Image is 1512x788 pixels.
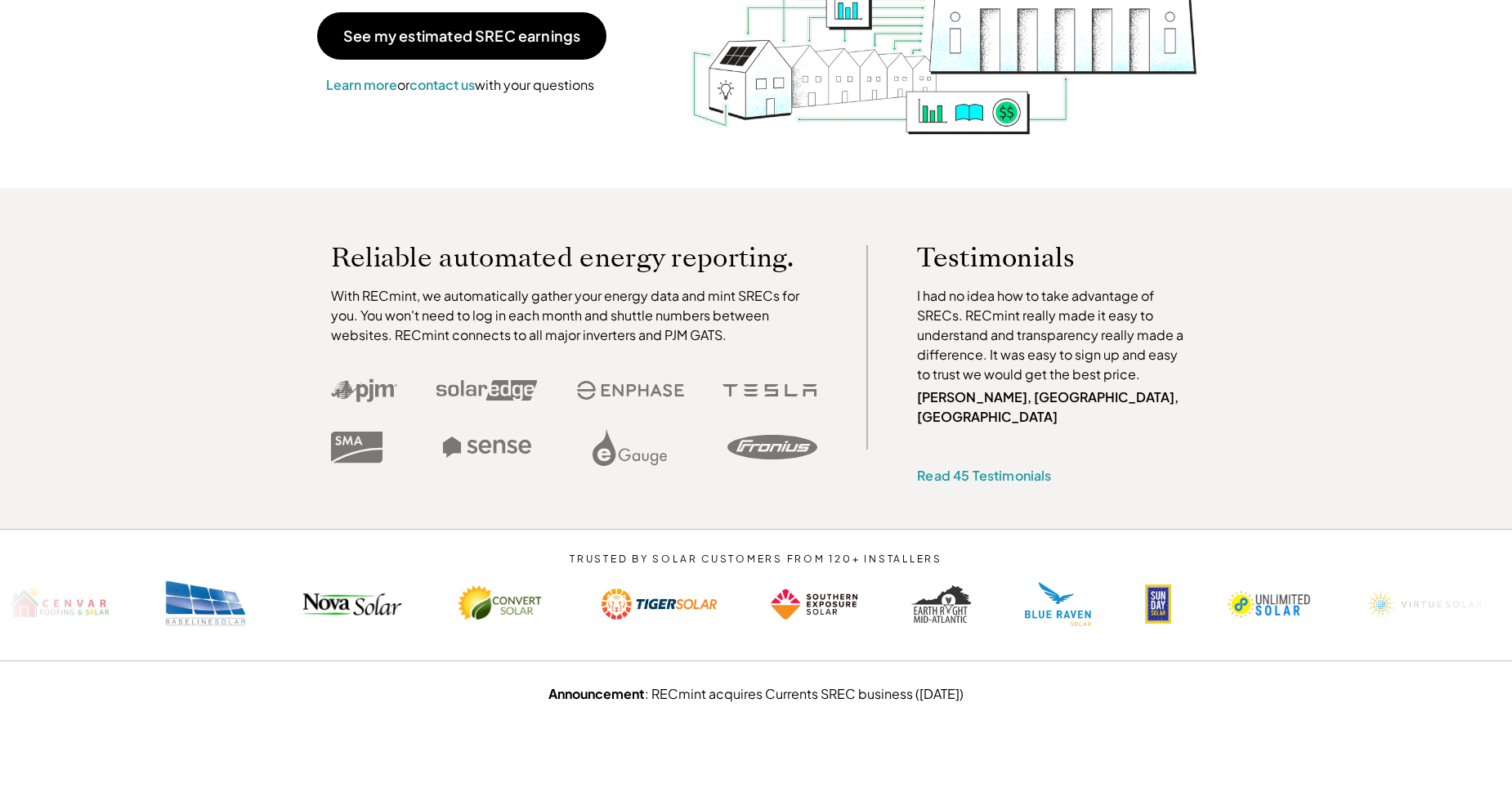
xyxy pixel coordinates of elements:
p: TRUSTED BY SOLAR CUSTOMERS FROM 120+ INSTALLERS [521,553,992,565]
a: Read 45 Testimonials [917,467,1051,484]
p: Reliable automated energy reporting. [331,245,818,270]
p: [PERSON_NAME], [GEOGRAPHIC_DATA], [GEOGRAPHIC_DATA] [917,387,1192,427]
a: See my estimated SREC earnings [317,12,606,60]
p: See my estimated SREC earnings [343,29,580,43]
a: contact us [409,76,475,93]
p: I had no idea how to take advantage of SRECs. RECmint really made it easy to understand and trans... [917,286,1192,384]
p: or with your questions [317,74,603,96]
p: Testimonials [917,245,1161,270]
p: With RECmint, we automatically gather your energy data and mint SRECs for you. You won't need to ... [331,286,818,345]
strong: Announcement [548,685,645,702]
a: Learn more [326,76,397,93]
a: Announcement: RECmint acquires Currents SREC business ([DATE]) [548,685,964,702]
